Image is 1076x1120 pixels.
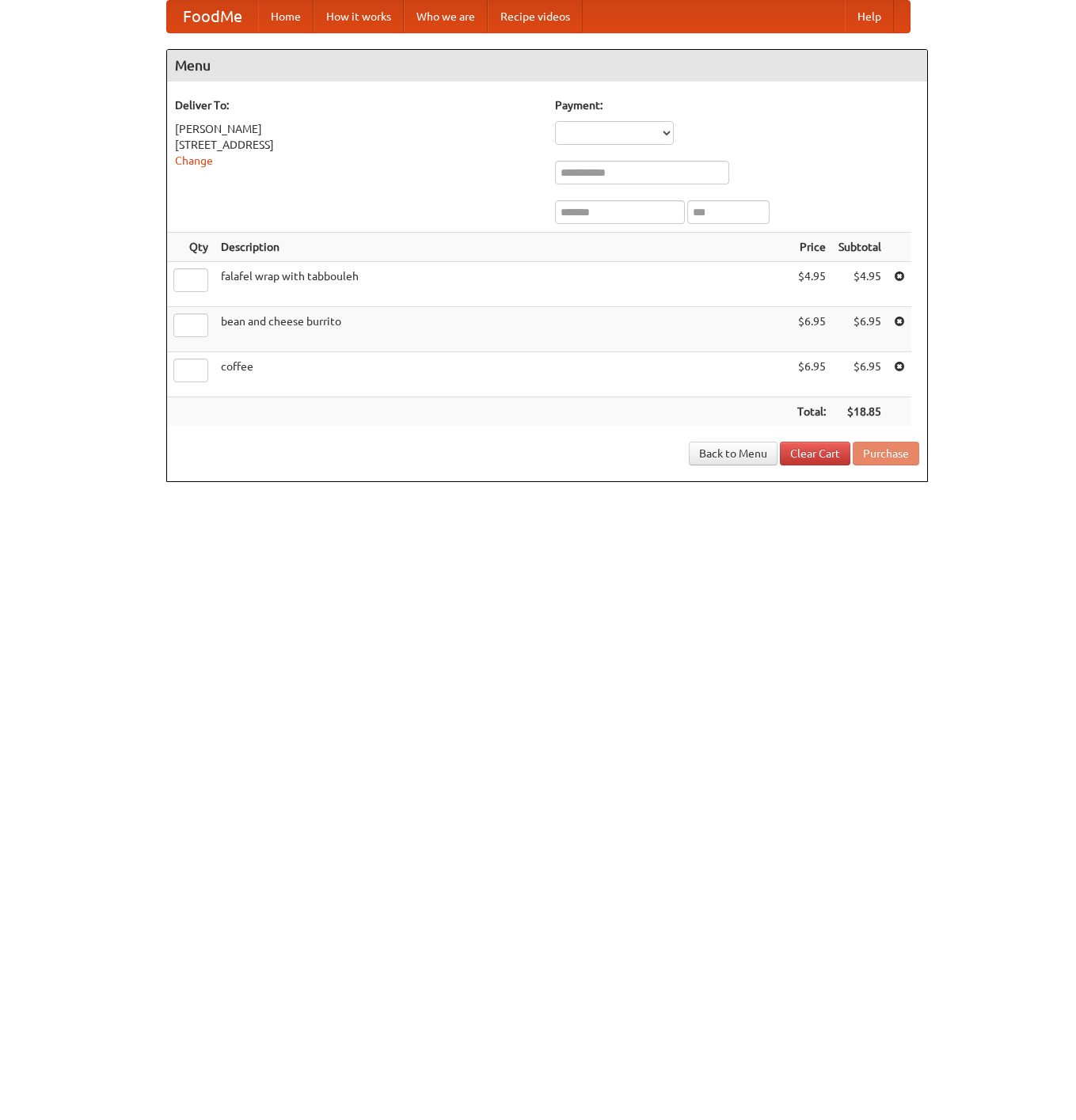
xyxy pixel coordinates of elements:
[215,233,791,262] th: Description
[780,442,850,465] a: Clear Cart
[167,50,927,82] h4: Menu
[845,1,894,32] a: Help
[215,352,791,397] td: coffee
[832,262,888,307] td: $4.95
[175,97,539,113] h5: Deliver To:
[791,233,832,262] th: Price
[175,154,213,167] a: Change
[215,307,791,352] td: bean and cheese burrito
[488,1,583,32] a: Recipe videos
[832,397,888,427] th: $18.85
[791,307,832,352] td: $6.95
[555,97,919,113] h5: Payment:
[175,137,539,153] div: [STREET_ADDRESS]
[689,442,778,465] a: Back to Menu
[167,1,258,32] a: FoodMe
[167,233,215,262] th: Qty
[215,262,791,307] td: falafel wrap with tabbouleh
[404,1,488,32] a: Who we are
[832,307,888,352] td: $6.95
[832,352,888,397] td: $6.95
[791,397,832,427] th: Total:
[853,442,919,465] button: Purchase
[791,262,832,307] td: $4.95
[314,1,404,32] a: How it works
[175,121,539,137] div: [PERSON_NAME]
[791,352,832,397] td: $6.95
[258,1,314,32] a: Home
[832,233,888,262] th: Subtotal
